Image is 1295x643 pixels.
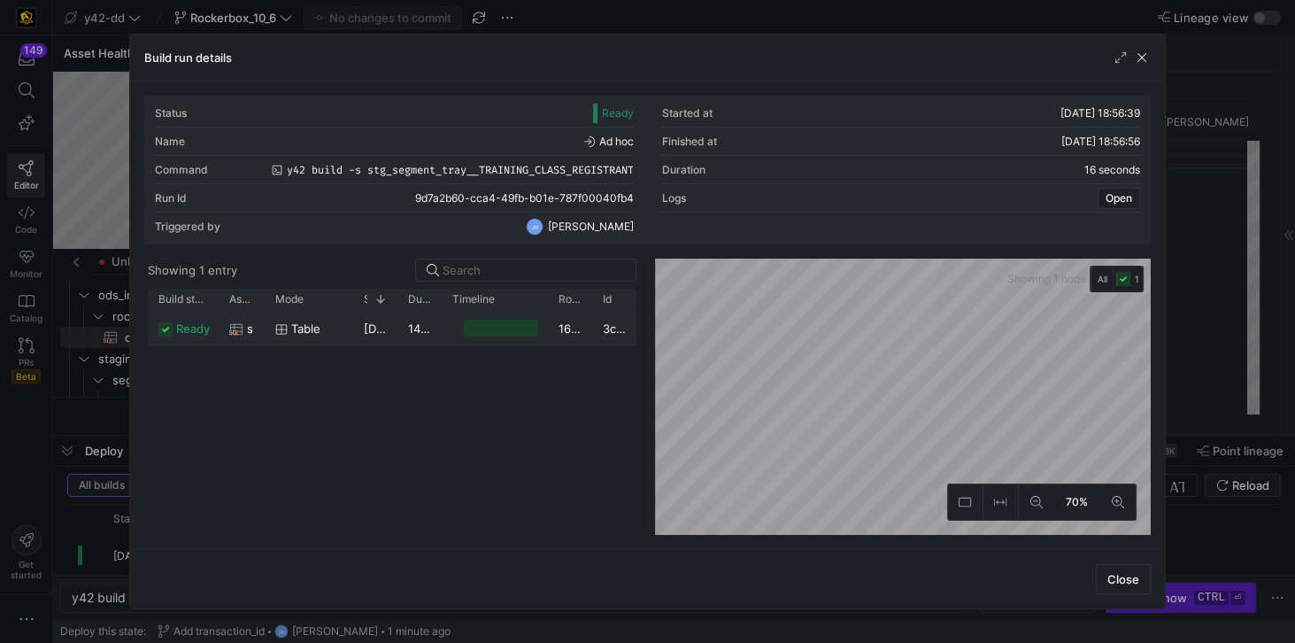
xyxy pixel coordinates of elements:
div: 166,778 [548,311,592,345]
button: 70% [1054,484,1100,520]
span: Asset [229,293,254,306]
div: Triggered by [155,221,220,233]
div: Started at [661,107,712,120]
y42-duration: 14 seconds [408,321,471,336]
div: Command [155,164,208,176]
span: All [1098,272,1107,286]
div: JR [526,218,543,236]
input: Search [443,263,625,277]
span: Mode [275,293,304,306]
span: stg_segment_tray__TRAINING_CLASS_REGISTRANT [247,312,254,346]
span: Started at [364,293,367,306]
div: Logs [661,192,685,205]
span: Close [1107,572,1139,586]
div: Finished at [661,136,716,148]
div: 3c1361c6-d192-4c19-80b7-6f2b980a6059 [592,311,636,345]
span: Ready [601,107,633,120]
h3: Build run details [144,50,232,65]
span: y42 build -s stg_segment_tray__TRAINING_CLASS_REGISTRANT [286,164,633,176]
span: Showing 1 node [1007,273,1090,285]
span: Id [603,293,612,306]
span: [DATE] 18:56:39 [1060,106,1140,120]
span: table [291,312,320,346]
span: Build status [158,293,208,306]
span: 70% [1062,492,1091,512]
span: Rows [559,293,582,306]
span: Open [1106,192,1132,205]
div: Run Id [155,192,187,205]
span: [DATE] 18:56:42 [364,321,453,336]
span: ready [176,312,210,346]
div: Showing 1 entry [148,263,237,277]
span: Timeline [452,293,495,306]
button: Open [1098,188,1140,209]
div: Name [155,136,185,148]
span: [PERSON_NAME] [547,221,633,233]
span: 9d7a2b60-cca4-49fb-b01e-787f00040fb4 [414,192,633,205]
button: Close [1096,564,1151,594]
y42-duration: 16 seconds [1084,164,1140,176]
span: Ad hoc [584,136,633,148]
span: [DATE] 18:56:56 [1061,135,1140,148]
span: 1 [1135,274,1139,284]
div: Status [155,107,187,120]
div: Duration [661,164,705,176]
span: Duration [408,293,431,306]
